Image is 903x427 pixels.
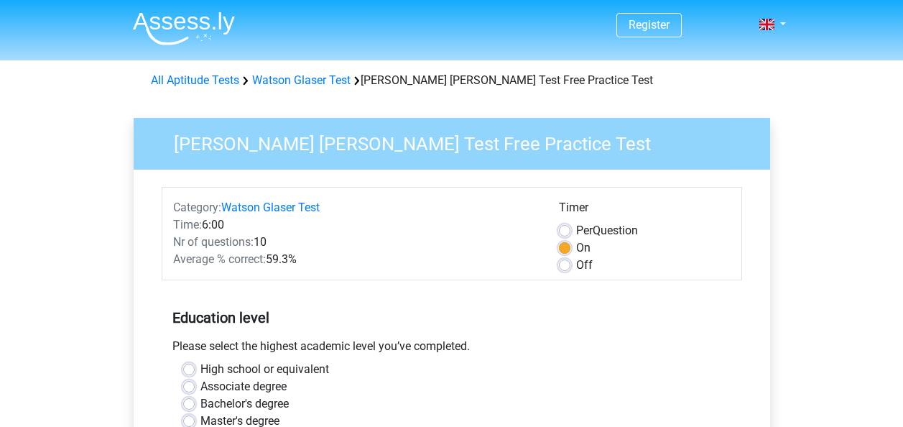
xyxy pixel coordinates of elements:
label: On [576,239,591,257]
a: Watson Glaser Test [252,73,351,87]
label: Question [576,222,638,239]
label: High school or equivalent [200,361,329,378]
label: Associate degree [200,378,287,395]
label: Bachelor's degree [200,395,289,413]
div: Timer [559,199,731,222]
div: Please select the highest academic level you’ve completed. [162,338,742,361]
div: 59.3% [162,251,548,268]
a: Watson Glaser Test [221,201,320,214]
label: Off [576,257,593,274]
a: All Aptitude Tests [151,73,239,87]
a: Register [629,18,670,32]
div: [PERSON_NAME] [PERSON_NAME] Test Free Practice Test [145,72,759,89]
span: Average % correct: [173,252,266,266]
img: Assessly [133,12,235,45]
h3: [PERSON_NAME] [PERSON_NAME] Test Free Practice Test [157,127,759,155]
span: Nr of questions: [173,235,254,249]
span: Category: [173,201,221,214]
span: Time: [173,218,202,231]
span: Per [576,224,593,237]
h5: Education level [172,303,731,332]
div: 6:00 [162,216,548,234]
div: 10 [162,234,548,251]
